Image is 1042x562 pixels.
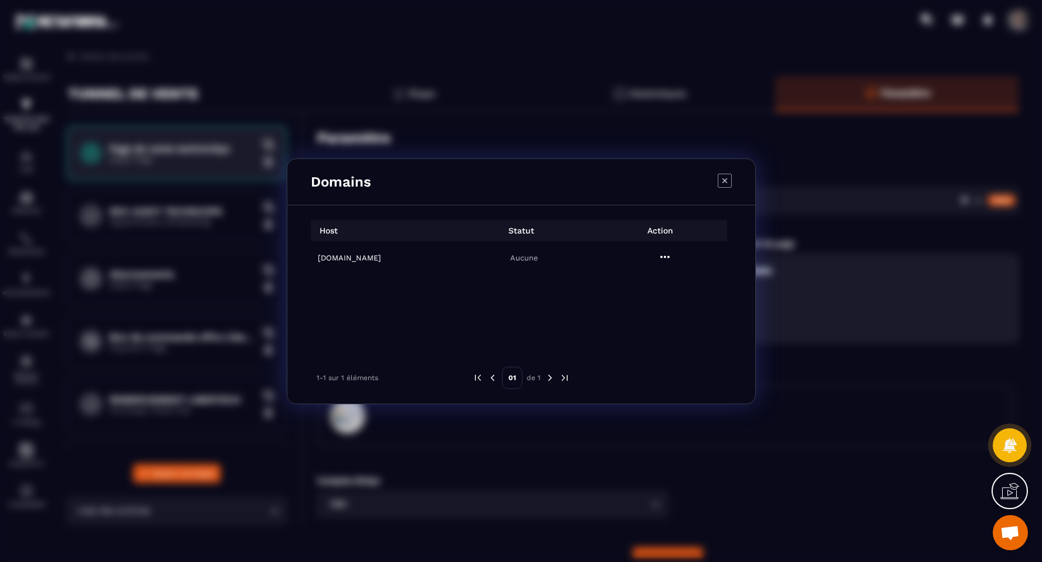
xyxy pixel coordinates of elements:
p: Statut [449,226,588,235]
p: Aucune [458,253,591,262]
h6: [DOMAIN_NAME] [318,253,451,262]
p: Host [311,226,338,235]
p: Action [588,226,727,235]
img: prev [487,373,498,383]
h4: Domains [311,174,371,190]
p: 1-1 sur 1 éléments [317,374,378,382]
p: 01 [502,367,522,389]
img: prev [473,373,483,383]
p: de 1 [527,373,541,382]
div: Ouvrir le chat [993,515,1028,550]
img: next [545,373,555,383]
img: next [559,373,570,383]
